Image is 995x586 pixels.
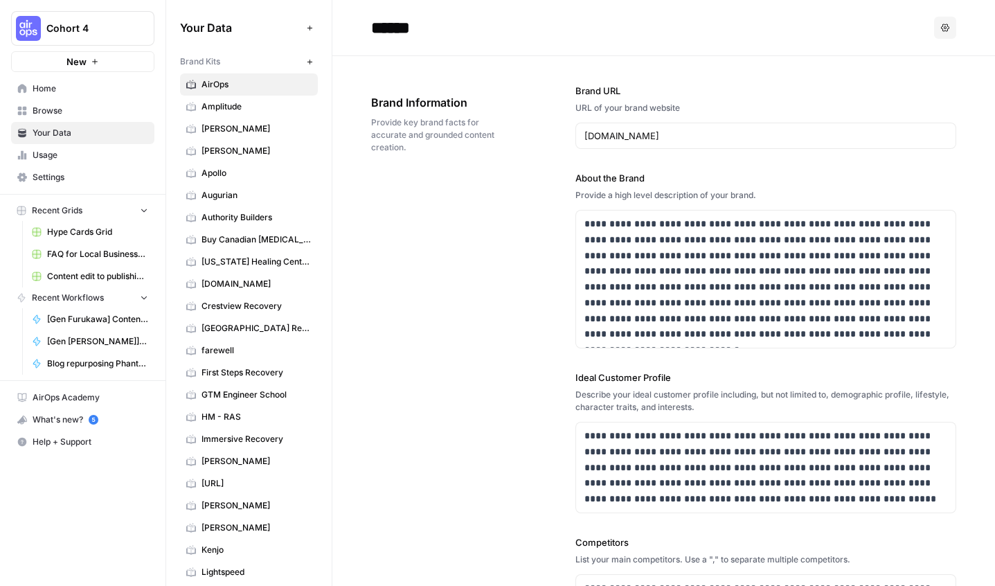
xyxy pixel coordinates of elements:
[11,409,154,431] button: What's new? 5
[180,206,318,229] a: Authority Builders
[180,229,318,251] a: Buy Canadian [MEDICAL_DATA]
[584,129,947,143] input: www.sundaysoccer.com
[180,19,301,36] span: Your Data
[11,144,154,166] a: Usage
[47,248,148,260] span: FAQ for Local Businesses Grid
[66,55,87,69] span: New
[47,335,148,348] span: [Gen [PERSON_NAME]] Analyze Keyword Power Agents
[89,415,98,425] a: 5
[32,292,104,304] span: Recent Workflows
[180,384,318,406] a: GTM Engineer School
[26,308,154,330] a: [Gen Furukawa] Content Creation Power Agent Workflow
[33,436,148,448] span: Help + Support
[201,123,312,135] span: [PERSON_NAME]
[201,145,312,157] span: [PERSON_NAME]
[180,140,318,162] a: [PERSON_NAME]
[11,51,154,72] button: New
[180,406,318,428] a: HM - RAS
[180,295,318,317] a: Crestview Recovery
[11,166,154,188] a: Settings
[180,362,318,384] a: First Steps Recovery
[201,366,312,379] span: First Steps Recovery
[180,55,220,68] span: Brand Kits
[201,389,312,401] span: GTM Engineer School
[11,11,154,46] button: Workspace: Cohort 4
[26,221,154,243] a: Hype Cards Grid
[26,353,154,375] a: Blog repurposing PhantomBuster- grid variables
[180,118,318,140] a: [PERSON_NAME]
[575,189,956,202] div: Provide a high level description of your brand.
[180,184,318,206] a: Augurian
[201,167,312,179] span: Apollo
[575,84,956,98] label: Brand URL
[26,265,154,287] a: Content edit to publishing: Writer draft-> Brand alignment edits-> Human review-> Add internal an...
[32,204,82,217] span: Recent Grids
[16,16,41,41] img: Cohort 4 Logo
[180,73,318,96] a: AirOps
[201,499,312,512] span: [PERSON_NAME]
[11,78,154,100] a: Home
[371,94,498,111] span: Brand Information
[201,433,312,445] span: Immersive Recovery
[575,389,956,414] div: Describe your ideal customer profile including, but not limited to, demographic profile, lifestyl...
[575,171,956,185] label: About the Brand
[33,391,148,404] span: AirOps Academy
[180,561,318,583] a: Lightspeed
[180,428,318,450] a: Immersive Recovery
[201,100,312,113] span: Amplitude
[11,387,154,409] a: AirOps Academy
[201,455,312,468] span: [PERSON_NAME]
[180,273,318,295] a: [DOMAIN_NAME]
[180,495,318,517] a: [PERSON_NAME]
[11,100,154,122] a: Browse
[201,256,312,268] span: [US_STATE] Healing Centers
[201,544,312,556] span: Kenjo
[575,535,956,549] label: Competitors
[201,344,312,357] span: farewell
[47,270,148,283] span: Content edit to publishing: Writer draft-> Brand alignment edits-> Human review-> Add internal an...
[11,431,154,453] button: Help + Support
[180,251,318,273] a: [US_STATE] Healing Centers
[201,78,312,91] span: AirOps
[47,226,148,238] span: Hype Cards Grid
[180,96,318,118] a: Amplitude
[33,127,148,139] span: Your Data
[180,539,318,561] a: Kenjo
[201,477,312,490] span: [URL]
[33,171,148,184] span: Settings
[201,322,312,335] span: [GEOGRAPHIC_DATA] Recovery
[91,416,95,423] text: 5
[180,450,318,472] a: [PERSON_NAME]
[26,330,154,353] a: [Gen [PERSON_NAME]] Analyze Keyword Power Agents
[47,313,148,326] span: [Gen Furukawa] Content Creation Power Agent Workflow
[11,287,154,308] button: Recent Workflows
[180,339,318,362] a: farewell
[575,553,956,566] div: List your main competitors. Use a "," to separate multiple competitors.
[201,566,312,578] span: Lightspeed
[12,409,154,430] div: What's new?
[180,472,318,495] a: [URL]
[201,278,312,290] span: [DOMAIN_NAME]
[46,21,130,35] span: Cohort 4
[11,122,154,144] a: Your Data
[33,149,148,161] span: Usage
[33,105,148,117] span: Browse
[201,411,312,423] span: HM - RAS
[180,162,318,184] a: Apollo
[575,102,956,114] div: URL of your brand website
[26,243,154,265] a: FAQ for Local Businesses Grid
[371,116,498,154] span: Provide key brand facts for accurate and grounded content creation.
[201,233,312,246] span: Buy Canadian [MEDICAL_DATA]
[201,300,312,312] span: Crestview Recovery
[201,522,312,534] span: [PERSON_NAME]
[33,82,148,95] span: Home
[180,517,318,539] a: [PERSON_NAME]
[180,317,318,339] a: [GEOGRAPHIC_DATA] Recovery
[201,211,312,224] span: Authority Builders
[11,200,154,221] button: Recent Grids
[201,189,312,202] span: Augurian
[47,357,148,370] span: Blog repurposing PhantomBuster- grid variables
[575,371,956,384] label: Ideal Customer Profile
